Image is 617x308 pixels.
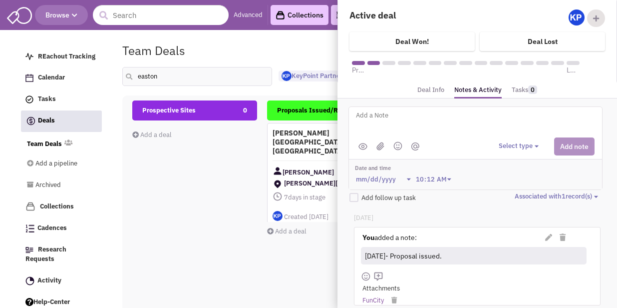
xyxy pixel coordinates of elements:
[362,296,384,305] a: FunCity
[284,193,288,201] span: 7
[25,201,35,211] img: icon-collection-lavender.png
[376,142,384,150] img: (jpg,png,gif,doc,docx,xls,xlsx,pdf,txt)
[273,128,386,155] h4: [PERSON_NAME][GEOGRAPHIC_DATA] - [GEOGRAPHIC_DATA]
[25,74,33,82] img: Calendar.png
[284,212,328,221] span: Created [DATE]
[545,234,552,241] i: Edit Note
[363,248,583,263] div: [DATE]- Proposal issued.
[25,224,34,232] img: Cadences_logo.png
[562,192,566,200] span: 1
[25,298,33,306] img: help.png
[361,271,371,281] img: face-smile.png
[336,11,345,18] img: Cadences_logo.png
[499,141,542,151] button: Select type
[122,44,185,57] h1: Team Deals
[411,142,419,150] img: mantion.png
[267,227,307,235] a: Add a deal
[20,271,101,290] a: Activity
[273,191,386,203] span: days in stage
[273,191,283,201] img: icon-daysinstage.png
[27,176,88,195] a: Archived
[284,179,374,187] span: [PERSON_NAME][GEOGRAPHIC_DATA]
[132,130,172,139] a: Add a deal
[277,106,361,114] span: Proposals Issued/Received
[20,90,101,109] a: Tasks
[355,164,456,172] label: Date and time
[40,202,74,210] span: Collections
[7,5,32,24] img: SmartAdmin
[37,276,61,284] span: Activity
[21,110,102,132] a: Deals
[273,179,283,189] img: ShoppingCenter
[271,5,328,25] a: Collections
[27,154,88,173] a: Add a pipeline
[354,213,600,223] p: [DATE]
[45,10,77,19] span: Browse
[512,83,537,97] a: Tasks
[243,100,247,120] span: 0
[38,95,56,103] span: Tasks
[569,9,585,25] img: Gp5tB00MpEGTGSMiAkF79g.png
[282,71,292,81] img: Gp5tB00MpEGTGSMiAkF79g.png
[349,9,471,21] h4: Active deal
[515,192,601,201] button: Associated with1record(s)
[273,166,283,176] img: Contact Image
[560,234,566,241] i: Delete Note
[362,284,400,293] label: Attachments
[358,143,367,150] img: public.png
[25,245,66,263] span: Research Requests
[38,52,95,60] span: REachout Tracking
[25,95,33,103] img: icon-tasks.png
[528,37,558,46] h4: Deal Lost
[26,115,36,127] img: icon-deals.svg
[234,10,263,20] a: Advanced
[391,297,397,303] i: Remove Attachment
[20,68,101,87] a: Calendar
[282,71,345,80] span: KeyPoint Partners
[528,85,537,94] span: 0
[417,83,444,97] a: Deal Info
[142,106,196,114] span: Prospective Sites
[20,219,101,238] a: Cadences
[20,240,101,269] a: Research Requests
[587,9,605,27] div: Add Collaborator
[276,10,285,20] img: icon-collection-lavender-black.svg
[352,65,365,75] span: Prospective Sites
[122,67,272,86] input: Search deals
[35,5,88,25] button: Browse
[395,37,429,46] h4: Deal Won!
[361,193,416,202] span: Add follow up task
[27,139,62,149] a: Team Deals
[93,5,229,25] input: Search
[38,73,65,82] span: Calendar
[283,166,334,178] span: [PERSON_NAME]
[454,83,502,99] a: Notes & Activity
[567,65,580,75] span: Lease executed
[362,233,374,242] strong: You
[25,276,34,285] img: Activity.png
[279,70,355,82] button: KeyPoint Partners
[362,232,417,242] label: added a note:
[331,5,384,25] a: Cadences
[393,141,402,150] img: emoji.png
[20,197,101,216] a: Collections
[373,271,383,281] img: mdi_comment-add-outline.png
[37,224,67,232] span: Cadences
[25,247,33,253] img: Research.png
[20,47,101,66] a: REachout Tracking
